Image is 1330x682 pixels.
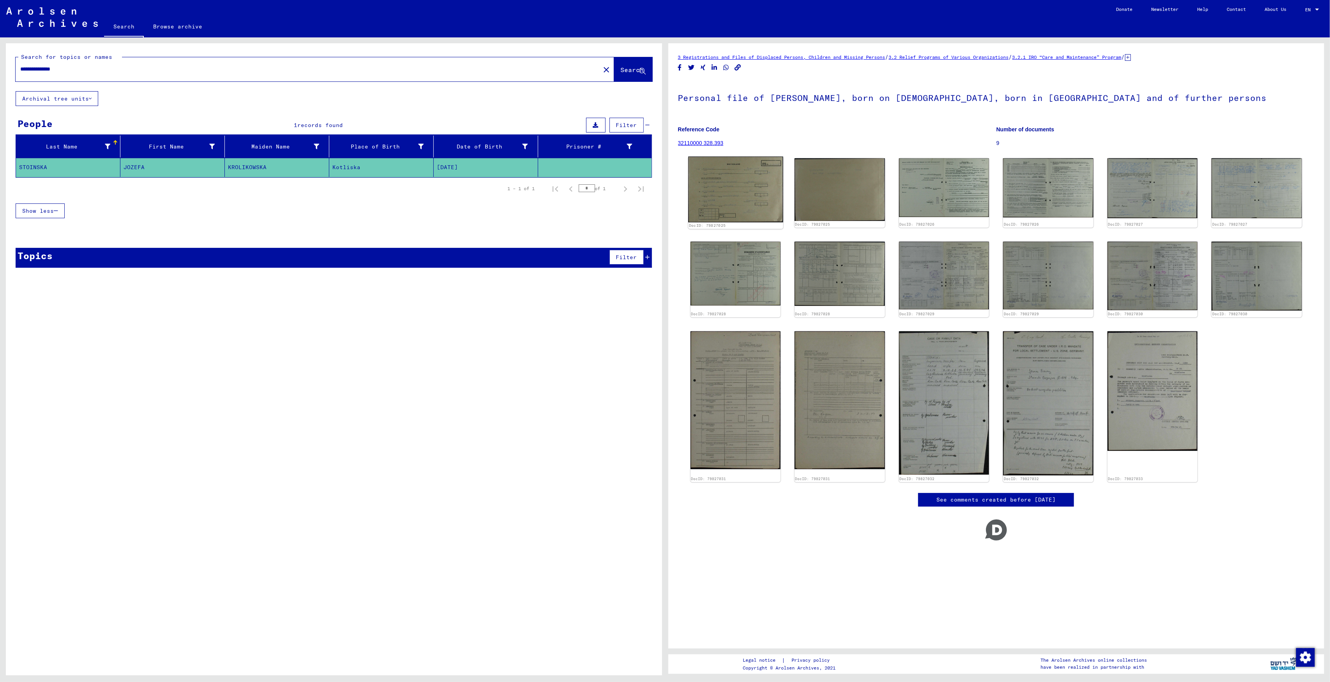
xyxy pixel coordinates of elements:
b: Number of documents [996,126,1054,133]
a: DocID: 79827029 [899,312,934,316]
a: DocID: 79827029 [1004,312,1039,316]
button: Share on WhatsApp [722,63,730,72]
a: See comments created before [DATE] [936,496,1056,504]
div: Maiden Name [228,143,319,151]
mat-label: Search for topics or names [21,53,112,60]
button: Next page [618,181,633,196]
img: Arolsen_neg.svg [6,7,98,27]
img: 001.jpg [899,331,989,475]
mat-cell: [DATE] [434,158,538,177]
img: 002.jpg [795,331,885,469]
img: 002.jpg [1212,242,1302,311]
span: Show less [22,207,54,214]
button: Search [614,57,652,81]
div: Last Name [19,143,110,151]
button: Share on LinkedIn [710,63,719,72]
button: Copy link [734,63,742,72]
a: Privacy policy [785,656,839,664]
button: Clear [599,62,614,77]
h1: Personal file of [PERSON_NAME], born on [DEMOGRAPHIC_DATA], born in [GEOGRAPHIC_DATA] and of furt... [678,80,1315,114]
mat-cell: JOZEFA [120,158,225,177]
div: Date of Birth [437,143,528,151]
span: Filter [616,254,637,261]
a: Legal notice [743,656,782,664]
button: First page [548,181,563,196]
mat-header-cell: First Name [120,136,225,157]
span: EN [1305,7,1314,12]
img: 002.jpg [1003,242,1093,310]
div: Last Name [19,140,120,153]
div: | [743,656,839,664]
img: 002.jpg [795,158,885,221]
span: Filter [616,122,637,129]
img: 002.jpg [795,242,885,306]
button: Previous page [563,181,579,196]
img: 002.jpg [1003,158,1093,217]
span: / [1122,53,1125,60]
button: Filter [609,250,644,265]
img: Change consent [1296,648,1315,667]
div: Prisoner # [541,143,632,151]
p: The Arolsen Archives online collections [1040,657,1147,664]
div: Place of Birth [332,143,424,151]
img: 001.jpg [691,242,781,306]
span: records found [297,122,343,129]
mat-cell: Kotliska [329,158,434,177]
img: 001.jpg [899,158,989,217]
a: 32110000 328.393 [678,140,724,146]
a: DocID: 79827027 [1108,222,1143,226]
div: 1 – 1 of 1 [508,185,535,192]
a: DocID: 79827026 [899,222,934,226]
img: 001.jpg [691,331,781,469]
a: Browse archive [144,17,212,36]
button: Share on Twitter [687,63,696,72]
a: DocID: 79827031 [691,477,726,481]
mat-header-cell: Prisoner # [538,136,652,157]
div: Date of Birth [437,140,538,153]
img: 001.jpg [688,157,783,223]
div: People [18,117,53,131]
span: / [885,53,889,60]
span: 1 [294,122,297,129]
a: DocID: 79827033 [1108,477,1143,481]
img: 001.jpg [1107,158,1198,218]
div: Prisoner # [541,140,642,153]
span: Search [621,66,644,74]
img: 002.jpg [1003,331,1093,476]
mat-cell: KROLIKOWSKA [225,158,329,177]
button: Show less [16,203,65,218]
a: DocID: 79827031 [795,477,830,481]
button: Filter [609,118,644,133]
a: DocID: 79827025 [689,223,726,228]
img: 001.jpg [1107,331,1198,451]
img: 001.jpg [1107,242,1198,310]
button: Share on Xing [699,63,707,72]
img: 002.jpg [1212,158,1302,218]
a: DocID: 79827030 [1212,312,1247,316]
a: Search [104,17,144,37]
a: DocID: 79827028 [691,312,726,316]
a: DocID: 79827026 [1004,222,1039,226]
div: of 1 [579,185,618,192]
b: Reference Code [678,126,720,133]
div: Maiden Name [228,140,329,153]
a: 3.2 Relief Programs of Various Organizations [889,54,1009,60]
mat-header-cell: Place of Birth [329,136,434,157]
mat-cell: STOINSKA [16,158,120,177]
a: 3 Registrations and Files of Displaced Persons, Children and Missing Persons [678,54,885,60]
a: DocID: 79827028 [795,312,830,316]
button: Last page [633,181,649,196]
img: yv_logo.png [1269,654,1298,673]
div: Place of Birth [332,140,433,153]
div: First Name [124,140,224,153]
img: 001.jpg [899,242,989,309]
div: First Name [124,143,215,151]
p: Copyright © Arolsen Archives, 2021 [743,664,839,671]
p: 9 [996,139,1314,147]
mat-header-cell: Maiden Name [225,136,329,157]
a: DocID: 79827027 [1212,222,1247,226]
button: Share on Facebook [676,63,684,72]
div: Topics [18,249,53,263]
p: have been realized in partnership with [1040,664,1147,671]
div: Change consent [1296,648,1314,666]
